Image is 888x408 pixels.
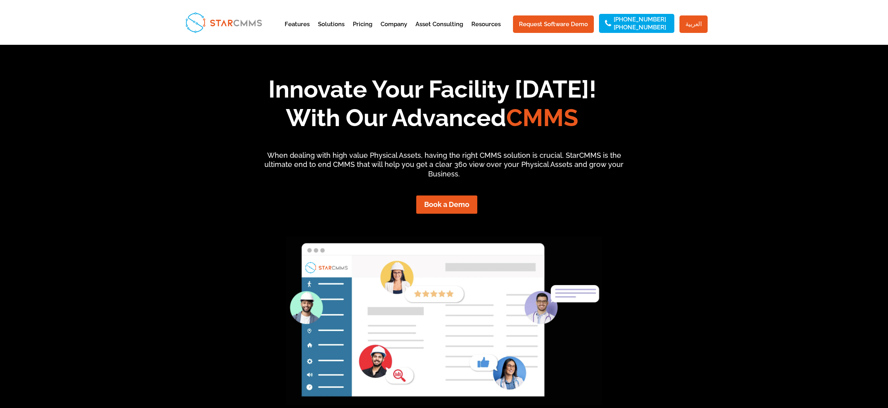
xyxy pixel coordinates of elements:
[257,151,631,179] p: When dealing with high value Physical Assets, having the right CMMS solution is crucial. StarCMMS...
[381,21,407,41] a: Company
[285,21,310,41] a: Features
[614,25,666,30] a: [PHONE_NUMBER]
[614,17,666,22] a: [PHONE_NUMBER]
[415,21,463,41] a: Asset Consulting
[513,15,594,33] a: Request Software Demo
[679,15,708,33] a: العربية
[471,21,501,41] a: Resources
[286,234,602,405] img: Aladdin-header2 (1)
[506,104,578,132] span: CMMS
[157,75,707,136] h1: Innovate Your Facility [DATE]! With Our Advanced
[353,21,372,41] a: Pricing
[416,195,477,213] a: Book a Demo
[318,21,344,41] a: Solutions
[182,9,265,36] img: StarCMMS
